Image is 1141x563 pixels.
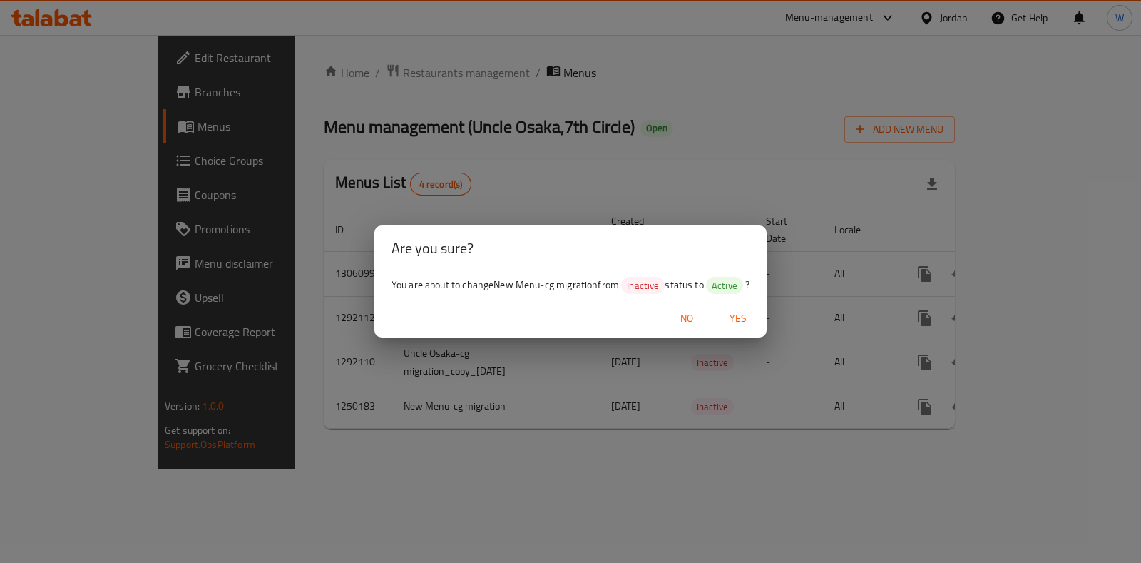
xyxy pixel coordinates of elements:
[621,277,665,294] div: Inactive
[721,310,755,328] span: Yes
[706,279,743,293] span: Active
[664,305,710,332] button: No
[392,237,749,260] h2: Are you sure?
[715,305,761,332] button: Yes
[392,275,749,294] span: You are about to change New Menu-cg migration from status to ?
[621,279,665,293] span: Inactive
[670,310,704,328] span: No
[706,277,743,294] div: Active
